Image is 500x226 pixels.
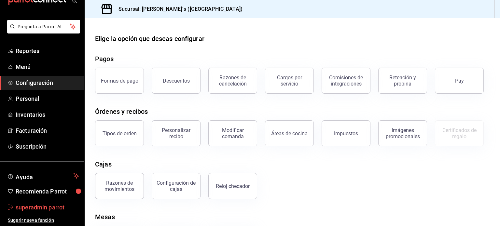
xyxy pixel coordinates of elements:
[95,34,204,44] div: Elige la opción que deseas configurar
[16,94,79,103] span: Personal
[8,217,79,224] span: Sugerir nueva función
[163,78,190,84] div: Descuentos
[382,74,423,87] div: Retención y propina
[95,107,148,116] div: Órdenes y recibos
[208,173,257,199] button: Reloj checador
[16,47,79,55] span: Reportes
[101,78,138,84] div: Formas de pago
[269,74,310,87] div: Cargos por servicio
[265,68,314,94] button: Cargos por servicio
[95,120,144,146] button: Tipos de orden
[16,142,79,151] span: Suscripción
[16,126,79,135] span: Facturación
[16,110,79,119] span: Inventarios
[95,173,144,199] button: Razones de movimientos
[95,54,114,64] div: Pagos
[156,127,196,140] div: Personalizar recibo
[99,180,140,192] div: Razones de movimientos
[16,203,79,212] span: superadmin parrot
[5,28,80,35] a: Pregunta a Parrot AI
[152,68,201,94] button: Descuentos
[435,120,484,146] button: Certificados de regalo
[95,68,144,94] button: Formas de pago
[18,23,70,30] span: Pregunta a Parrot AI
[103,130,137,137] div: Tipos de orden
[382,127,423,140] div: Imágenes promocionales
[213,127,253,140] div: Modificar comanda
[326,74,366,87] div: Comisiones de integraciones
[435,68,484,94] button: Pay
[208,120,257,146] button: Modificar comanda
[439,127,479,140] div: Certificados de regalo
[152,173,201,199] button: Configuración de cajas
[455,78,464,84] div: Pay
[208,68,257,94] button: Razones de cancelación
[334,130,358,137] div: Impuestos
[156,180,196,192] div: Configuración de cajas
[95,159,112,169] div: Cajas
[16,172,71,180] span: Ayuda
[322,120,370,146] button: Impuestos
[16,78,79,87] span: Configuración
[265,120,314,146] button: Áreas de cocina
[378,68,427,94] button: Retención y propina
[16,62,79,71] span: Menú
[216,183,250,189] div: Reloj checador
[322,68,370,94] button: Comisiones de integraciones
[271,130,308,137] div: Áreas de cocina
[113,5,243,13] h3: Sucursal: [PERSON_NAME]´s ([GEOGRAPHIC_DATA])
[7,20,80,33] button: Pregunta a Parrot AI
[213,74,253,87] div: Razones de cancelación
[16,187,79,196] span: Recomienda Parrot
[152,120,201,146] button: Personalizar recibo
[95,212,115,222] div: Mesas
[378,120,427,146] button: Imágenes promocionales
